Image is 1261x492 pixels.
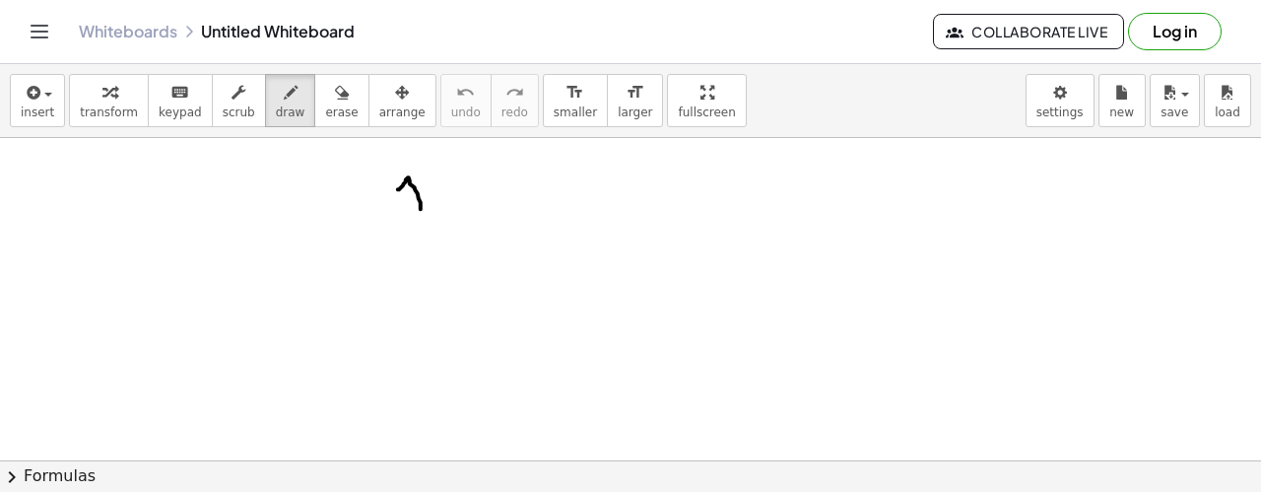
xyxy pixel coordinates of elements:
button: Collaborate Live [933,14,1124,49]
button: redoredo [491,74,539,127]
span: erase [325,105,358,119]
i: format_size [626,81,644,105]
button: undoundo [440,74,492,127]
span: scrub [223,105,255,119]
i: keyboard [170,81,189,105]
span: transform [80,105,138,119]
span: load [1215,105,1240,119]
button: draw [265,74,316,127]
button: Toggle navigation [24,16,55,47]
span: draw [276,105,305,119]
span: fullscreen [678,105,735,119]
span: arrange [379,105,426,119]
a: Whiteboards [79,22,177,41]
button: keyboardkeypad [148,74,213,127]
button: format_sizelarger [607,74,663,127]
span: save [1161,105,1188,119]
button: new [1098,74,1146,127]
span: Collaborate Live [950,23,1107,40]
i: redo [505,81,524,105]
button: settings [1026,74,1095,127]
span: new [1109,105,1134,119]
button: load [1204,74,1251,127]
span: insert [21,105,54,119]
span: undo [451,105,481,119]
span: keypad [159,105,202,119]
i: format_size [565,81,584,105]
span: smaller [554,105,597,119]
button: save [1150,74,1200,127]
button: scrub [212,74,266,127]
span: redo [501,105,528,119]
button: format_sizesmaller [543,74,608,127]
button: transform [69,74,149,127]
span: settings [1036,105,1084,119]
button: insert [10,74,65,127]
i: undo [456,81,475,105]
button: Log in [1128,13,1222,50]
button: fullscreen [667,74,746,127]
span: larger [618,105,652,119]
button: erase [314,74,368,127]
button: arrange [368,74,436,127]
